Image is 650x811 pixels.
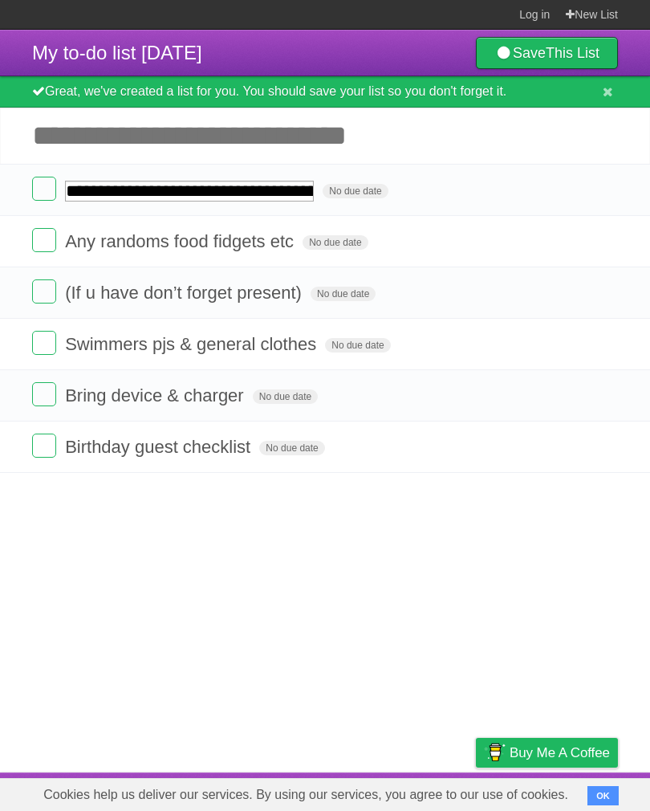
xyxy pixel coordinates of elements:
[325,338,390,353] span: No due date
[253,389,318,404] span: No due date
[65,385,248,405] span: Bring device & charger
[476,37,618,69] a: SaveThis List
[65,283,306,303] span: (If u have don’t forget present)
[65,231,298,251] span: Any randoms food fidgets etc
[32,331,56,355] label: Done
[400,776,436,807] a: Terms
[323,184,388,198] span: No due date
[517,776,618,807] a: Suggest a feature
[311,287,376,301] span: No due date
[32,177,56,201] label: Done
[259,441,324,455] span: No due date
[484,739,506,766] img: Buy me a coffee
[476,738,618,768] a: Buy me a coffee
[65,437,254,457] span: Birthday guest checklist
[27,779,584,811] span: Cookies help us deliver our services. By using our services, you agree to our use of cookies.
[262,776,296,807] a: About
[510,739,610,767] span: Buy me a coffee
[32,279,56,304] label: Done
[455,776,497,807] a: Privacy
[32,228,56,252] label: Done
[32,42,202,63] span: My to-do list [DATE]
[32,434,56,458] label: Done
[65,334,320,354] span: Swimmers pjs & general clothes
[303,235,368,250] span: No due date
[546,45,599,61] b: This List
[315,776,380,807] a: Developers
[587,786,619,805] button: OK
[32,382,56,406] label: Done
